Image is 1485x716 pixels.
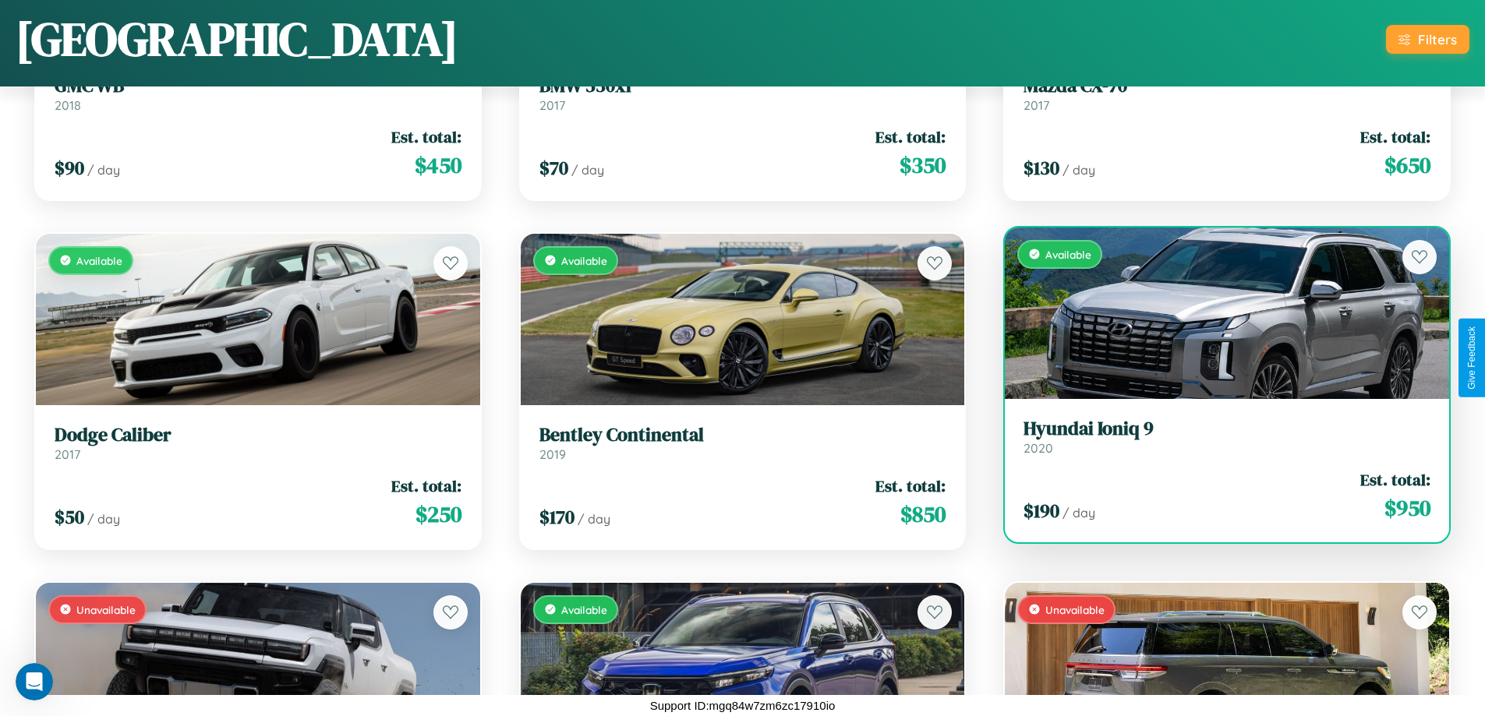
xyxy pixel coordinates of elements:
[391,474,461,497] span: Est. total:
[900,499,946,530] span: $ 850
[539,424,946,446] h3: Bentley Continental
[539,155,568,181] span: $ 70
[1360,125,1430,148] span: Est. total:
[87,162,120,178] span: / day
[875,474,946,497] span: Est. total:
[391,125,461,148] span: Est. total:
[415,499,461,530] span: $ 250
[55,75,461,113] a: GMC WB2018
[1045,603,1105,616] span: Unavailable
[16,663,53,700] iframe: Intercom live chat
[415,150,461,181] span: $ 450
[571,162,604,178] span: / day
[55,97,81,113] span: 2018
[539,97,565,113] span: 2017
[16,7,458,71] h1: [GEOGRAPHIC_DATA]
[55,75,461,97] h3: GMC WB
[875,125,946,148] span: Est. total:
[1384,492,1430,524] span: $ 950
[561,254,607,267] span: Available
[1024,75,1430,97] h3: Mazda CX-70
[539,75,946,113] a: BMW 530xi2017
[76,603,136,616] span: Unavailable
[1384,150,1430,181] span: $ 650
[1062,162,1095,178] span: / day
[539,504,575,530] span: $ 170
[900,150,946,181] span: $ 350
[1024,418,1430,440] h3: Hyundai Ioniq 9
[1024,440,1053,456] span: 2020
[1024,75,1430,113] a: Mazda CX-702017
[1418,31,1457,48] div: Filters
[1024,498,1059,524] span: $ 190
[539,424,946,462] a: Bentley Continental2019
[55,155,84,181] span: $ 90
[561,603,607,616] span: Available
[76,254,122,267] span: Available
[650,695,836,716] p: Support ID: mgq84w7zm6zc17910io
[1386,25,1469,54] button: Filters
[55,446,80,462] span: 2017
[1024,418,1430,456] a: Hyundai Ioniq 92020
[1024,97,1049,113] span: 2017
[539,75,946,97] h3: BMW 530xi
[55,504,84,530] span: $ 50
[55,424,461,446] h3: Dodge Caliber
[1360,468,1430,491] span: Est. total:
[1024,155,1059,181] span: $ 130
[1062,505,1095,520] span: / day
[55,424,461,462] a: Dodge Caliber2017
[1466,326,1477,390] div: Give Feedback
[87,511,120,527] span: / day
[578,511,610,527] span: / day
[539,446,566,462] span: 2019
[1045,248,1091,261] span: Available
